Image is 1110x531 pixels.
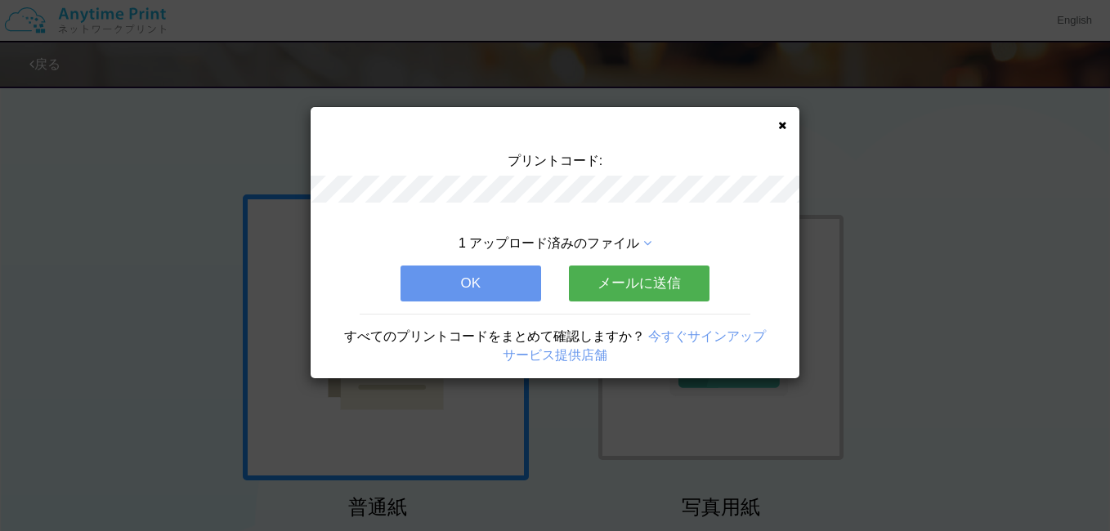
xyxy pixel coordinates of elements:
span: すべてのプリントコードをまとめて確認しますか？ [344,329,645,343]
span: 1 アップロード済みのファイル [459,236,639,250]
a: サービス提供店舗 [503,348,607,362]
button: OK [401,265,541,301]
button: メールに送信 [569,265,709,301]
a: 今すぐサインアップ [648,329,766,343]
span: プリントコード: [508,154,602,167]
